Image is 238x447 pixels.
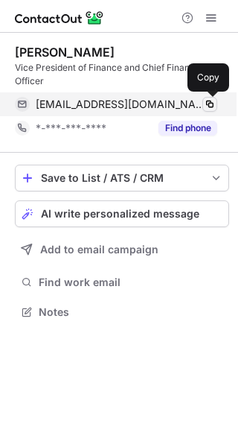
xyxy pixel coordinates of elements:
[15,272,229,293] button: Find work email
[40,244,158,256] span: Add to email campaign
[36,98,206,111] span: [EMAIL_ADDRESS][DOMAIN_NAME]
[39,305,223,319] span: Notes
[15,9,104,27] img: ContactOut v5.3.10
[15,302,229,323] button: Notes
[158,121,217,136] button: Reveal Button
[39,276,223,289] span: Find work email
[41,208,199,220] span: AI write personalized message
[15,45,115,60] div: [PERSON_NAME]
[15,61,229,88] div: Vice President of Finance and Chief Financial Officer
[15,165,229,191] button: save-profile-one-click
[15,236,229,263] button: Add to email campaign
[41,172,203,184] div: Save to List / ATS / CRM
[15,200,229,227] button: AI write personalized message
